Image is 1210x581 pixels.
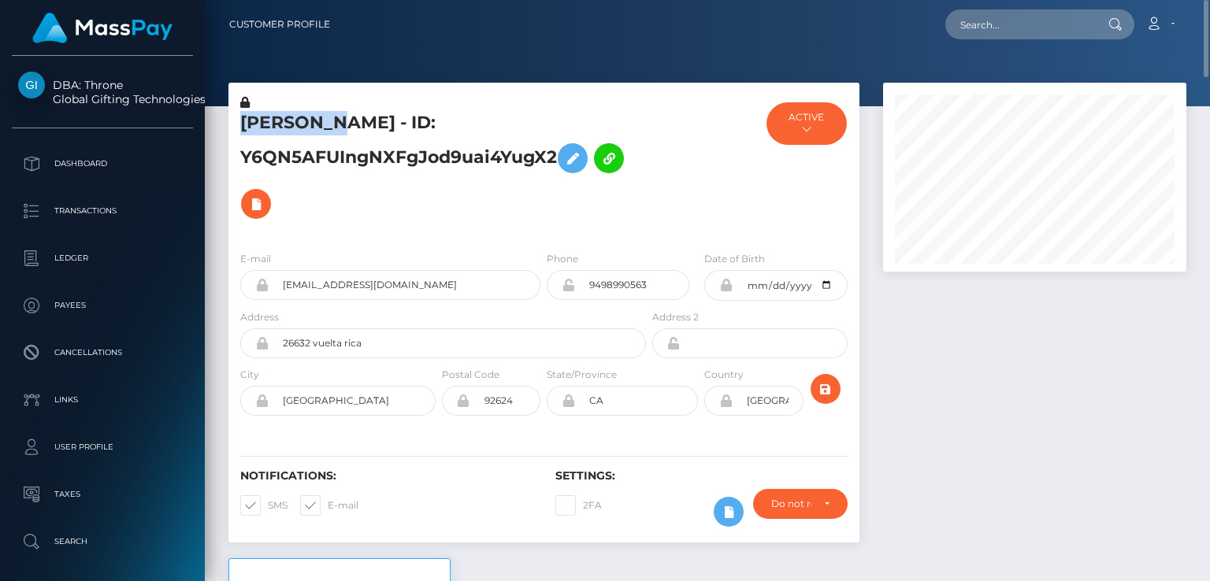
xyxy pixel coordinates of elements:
[18,341,187,365] p: Cancellations
[300,495,358,516] label: E-mail
[12,286,193,325] a: Payees
[753,489,848,519] button: Do not require
[442,368,499,382] label: Postal Code
[18,199,187,223] p: Transactions
[240,368,259,382] label: City
[12,333,193,372] a: Cancellations
[18,294,187,317] p: Payees
[547,252,578,266] label: Phone
[12,522,193,561] a: Search
[12,78,193,106] span: DBA: Throne Global Gifting Technologies Inc
[766,102,846,145] button: ACTIVE
[32,13,173,43] img: MassPay Logo
[240,495,288,516] label: SMS
[12,239,193,278] a: Ledger
[240,252,271,266] label: E-mail
[771,498,811,510] div: Do not require
[12,427,193,467] a: User Profile
[240,469,532,483] h6: Notifications:
[18,388,187,412] p: Links
[18,152,187,176] p: Dashboard
[12,475,193,514] a: Taxes
[240,111,637,227] h5: [PERSON_NAME] - ID: Y6QN5AFUIngNXFgJod9uai4YugX2
[12,144,193,183] a: Dashboard
[18,72,45,98] img: Global Gifting Technologies Inc
[547,368,617,382] label: State/Province
[18,483,187,506] p: Taxes
[12,380,193,420] a: Links
[18,435,187,459] p: User Profile
[18,530,187,553] p: Search
[652,310,699,324] label: Address 2
[704,368,744,382] label: Country
[12,191,193,231] a: Transactions
[229,8,330,41] a: Customer Profile
[240,310,279,324] label: Address
[945,9,1093,39] input: Search...
[555,495,602,516] label: 2FA
[704,252,765,266] label: Date of Birth
[18,246,187,270] p: Ledger
[555,469,847,483] h6: Settings:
